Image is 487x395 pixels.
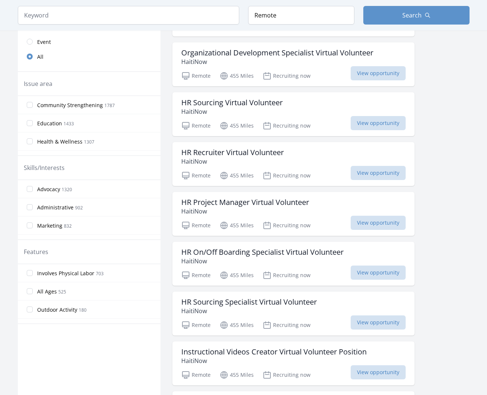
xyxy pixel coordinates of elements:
[27,204,33,210] input: Administrative 902
[181,298,317,306] h3: HR Sourcing Specialist Virtual Volunteer
[27,120,33,126] input: Education 1433
[37,38,51,46] span: Event
[181,257,344,266] p: HaitiNow
[220,71,254,80] p: 455 Miles
[181,148,284,157] h3: HR Recruiter Virtual Volunteer
[181,98,283,107] h3: HR Sourcing Virtual Volunteer
[220,370,254,379] p: 455 Miles
[64,223,72,229] span: 832
[172,341,415,385] a: Instructional Videos Creator Virtual Volunteer Position HaitiNow Remote 455 Miles Recruiting now ...
[351,66,406,80] span: View opportunity
[351,116,406,130] span: View opportunity
[172,242,415,286] a: HR On/Off Boarding Specialist Virtual Volunteer HaitiNow Remote 455 Miles Recruiting now View opp...
[18,6,239,25] input: Keyword
[263,321,311,330] p: Recruiting now
[27,306,33,312] input: Outdoor Activity 180
[18,49,160,64] a: All
[37,222,62,229] span: Marketing
[37,270,94,277] span: Involves Physical Labor
[75,205,83,211] span: 902
[263,370,311,379] p: Recruiting now
[79,307,87,313] span: 180
[24,163,65,172] legend: Skills/Interests
[24,247,48,256] legend: Features
[37,306,77,314] span: Outdoor Activity
[181,347,367,356] h3: Instructional Videos Creator Virtual Volunteer Position
[58,289,66,295] span: 525
[64,121,74,127] span: 1433
[181,221,211,230] p: Remote
[37,186,60,193] span: Advocacy
[181,198,309,207] h3: HR Project Manager Virtual Volunteer
[181,71,211,80] p: Remote
[27,102,33,108] input: Community Strengthening 1787
[220,271,254,280] p: 455 Miles
[220,121,254,130] p: 455 Miles
[27,186,33,192] input: Advocacy 1320
[27,222,33,228] input: Marketing 832
[263,221,311,230] p: Recruiting now
[263,71,311,80] p: Recruiting now
[181,321,211,330] p: Remote
[172,192,415,236] a: HR Project Manager Virtual Volunteer HaitiNow Remote 455 Miles Recruiting now View opportunity
[181,207,309,216] p: HaitiNow
[181,248,344,257] h3: HR On/Off Boarding Specialist Virtual Volunteer
[220,321,254,330] p: 455 Miles
[84,139,94,145] span: 1307
[37,120,62,127] span: Education
[27,270,33,276] input: Involves Physical Labor 703
[263,121,311,130] p: Recruiting now
[363,6,470,25] button: Search
[220,221,254,230] p: 455 Miles
[37,204,74,211] span: Administrative
[37,138,82,145] span: Health & Wellness
[351,266,406,280] span: View opportunity
[181,271,211,280] p: Remote
[351,315,406,330] span: View opportunity
[18,34,160,49] a: Event
[172,142,415,186] a: HR Recruiter Virtual Volunteer HaitiNow Remote 455 Miles Recruiting now View opportunity
[27,288,33,294] input: All Ages 525
[27,138,33,144] input: Health & Wellness 1307
[181,306,317,315] p: HaitiNow
[62,186,72,193] span: 1320
[37,53,43,61] span: All
[181,121,211,130] p: Remote
[181,107,283,116] p: HaitiNow
[181,48,373,57] h3: Organizational Development Specialist Virtual Volunteer
[351,365,406,379] span: View opportunity
[172,292,415,335] a: HR Sourcing Specialist Virtual Volunteer HaitiNow Remote 455 Miles Recruiting now View opportunity
[248,6,354,25] input: Location
[172,92,415,136] a: HR Sourcing Virtual Volunteer HaitiNow Remote 455 Miles Recruiting now View opportunity
[37,288,57,295] span: All Ages
[181,157,284,166] p: HaitiNow
[351,166,406,180] span: View opportunity
[351,216,406,230] span: View opportunity
[104,102,115,109] span: 1787
[96,270,104,277] span: 703
[263,271,311,280] p: Recruiting now
[181,370,211,379] p: Remote
[220,171,254,180] p: 455 Miles
[181,356,367,365] p: HaitiNow
[24,79,52,88] legend: Issue area
[402,11,422,20] span: Search
[172,42,415,86] a: Organizational Development Specialist Virtual Volunteer HaitiNow Remote 455 Miles Recruiting now ...
[181,57,373,66] p: HaitiNow
[263,171,311,180] p: Recruiting now
[181,171,211,180] p: Remote
[37,102,103,109] span: Community Strengthening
